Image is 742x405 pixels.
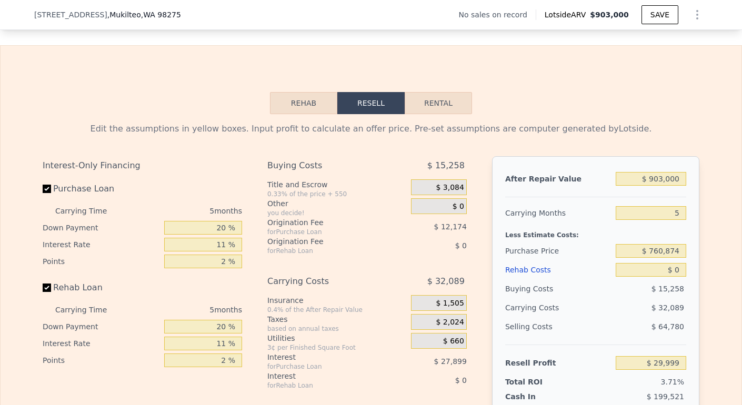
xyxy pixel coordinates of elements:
div: based on annual taxes [267,325,407,333]
div: Points [43,352,160,369]
span: 3.71% [661,378,684,386]
span: $ 1,505 [436,299,464,308]
div: Interest Rate [43,236,160,253]
div: Taxes [267,314,407,325]
button: SAVE [641,5,678,24]
span: , WA 98275 [141,11,181,19]
div: Total ROI [505,377,571,387]
div: 5 months [128,202,242,219]
span: $ 3,084 [436,183,464,193]
div: Points [43,253,160,270]
div: Interest-Only Financing [43,156,242,175]
div: Rehab Costs [505,260,611,279]
span: $ 199,521 [647,392,684,401]
div: Carrying Costs [505,298,571,317]
div: for Rehab Loan [267,247,385,255]
button: Resell [337,92,405,114]
label: Purchase Loan [43,179,160,198]
div: Selling Costs [505,317,611,336]
div: Other [267,198,407,209]
div: Buying Costs [267,156,385,175]
div: 5 months [128,301,242,318]
span: $ 15,258 [651,285,684,293]
span: [STREET_ADDRESS] [34,9,107,20]
div: Carrying Time [55,202,124,219]
button: Show Options [687,4,708,25]
div: Title and Escrow [267,179,407,190]
input: Purchase Loan [43,185,51,193]
div: 0.4% of the After Repair Value [267,306,407,314]
span: $ 0 [453,202,464,211]
div: for Purchase Loan [267,228,385,236]
span: $ 0 [455,376,467,384]
div: Carrying Time [55,301,124,318]
button: Rental [405,92,472,114]
div: Interest [267,352,385,362]
div: Carrying Months [505,204,611,222]
div: Insurance [267,295,407,306]
span: $ 64,780 [651,322,684,331]
span: $ 27,899 [434,357,467,366]
span: $903,000 [590,11,629,19]
div: Less Estimate Costs: [505,222,686,241]
div: Utilities [267,333,407,343]
div: Origination Fee [267,236,385,247]
div: No sales on record [459,9,536,20]
div: Purchase Price [505,241,611,260]
div: 3¢ per Finished Square Foot [267,343,407,352]
span: $ 0 [455,241,467,250]
div: Resell Profit [505,353,611,372]
span: Lotside ARV [545,9,590,20]
input: Rehab Loan [43,283,51,292]
div: Interest [267,371,385,381]
button: Rehab [270,92,337,114]
span: $ 32,089 [427,272,465,291]
div: Buying Costs [505,279,611,298]
span: , Mukilteo [107,9,181,20]
div: Carrying Costs [267,272,385,291]
div: Edit the assumptions in yellow boxes. Input profit to calculate an offer price. Pre-set assumptio... [43,123,699,135]
div: 0.33% of the price + 550 [267,190,407,198]
div: for Rehab Loan [267,381,385,390]
span: $ 2,024 [436,318,464,327]
span: $ 12,174 [434,222,467,231]
div: Interest Rate [43,335,160,352]
div: After Repair Value [505,169,611,188]
div: for Purchase Loan [267,362,385,371]
div: Origination Fee [267,217,385,228]
label: Rehab Loan [43,278,160,297]
span: $ 32,089 [651,303,684,312]
span: $ 15,258 [427,156,465,175]
span: $ 660 [443,337,464,346]
div: Cash In [505,391,571,402]
div: you decide! [267,209,407,217]
div: Down Payment [43,219,160,236]
div: Down Payment [43,318,160,335]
